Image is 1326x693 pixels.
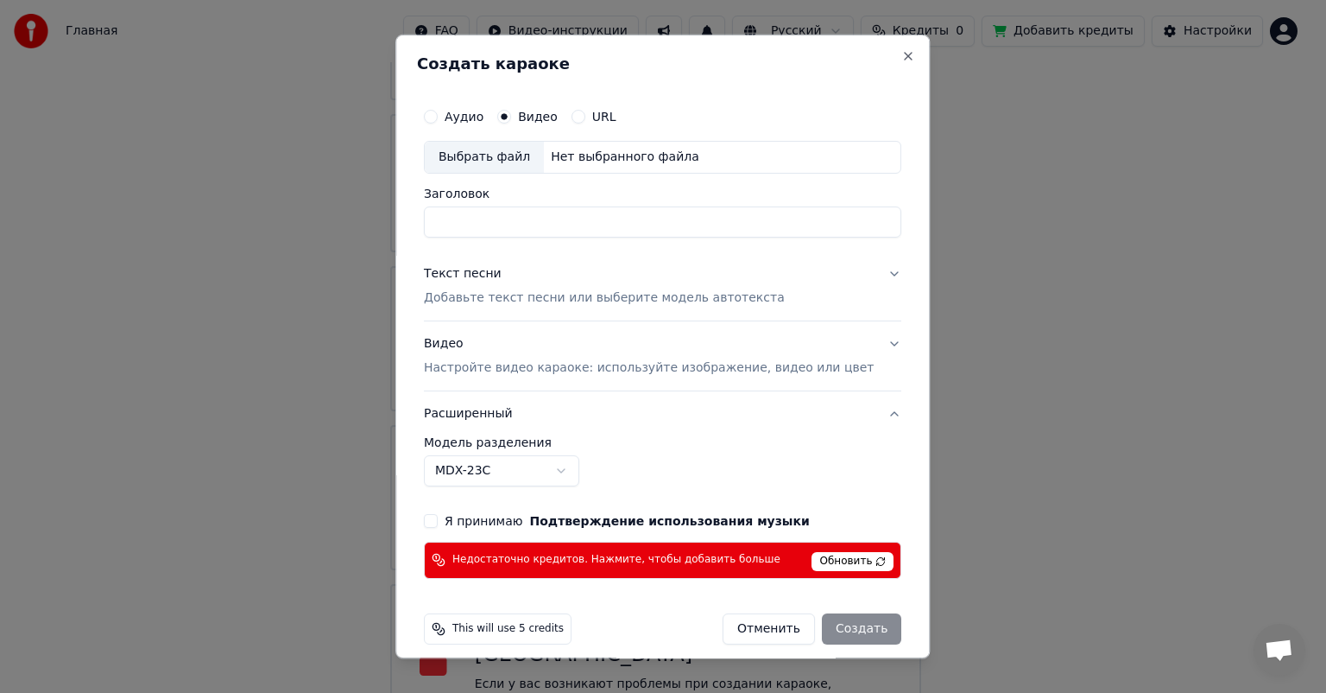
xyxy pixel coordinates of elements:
[425,142,544,173] div: Выбрать файл
[424,391,901,436] button: Расширенный
[723,614,815,645] button: Отменить
[812,552,894,571] span: Обновить
[530,515,810,527] button: Я принимаю
[518,111,558,123] label: Видео
[592,111,616,123] label: URL
[445,515,810,527] label: Я принимаю
[424,188,901,200] label: Заголовок
[424,436,901,448] label: Модель разделения
[424,251,901,321] button: Текст песниДобавьте текст песни или выберите модель автотекста
[424,436,901,500] div: Расширенный
[452,553,780,567] span: Недостаточно кредитов. Нажмите, чтобы добавить больше
[417,56,908,72] h2: Создать караоке
[424,335,874,377] div: Видео
[424,289,785,307] p: Добавьте текст песни или выберите модель автотекста
[424,265,502,283] div: Текст песни
[544,149,706,166] div: Нет выбранного файла
[424,321,901,391] button: ВидеоНастройте видео караоке: используйте изображение, видео или цвет
[424,359,874,377] p: Настройте видео караоке: используйте изображение, видео или цвет
[445,111,483,123] label: Аудио
[452,622,564,636] span: This will use 5 credits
